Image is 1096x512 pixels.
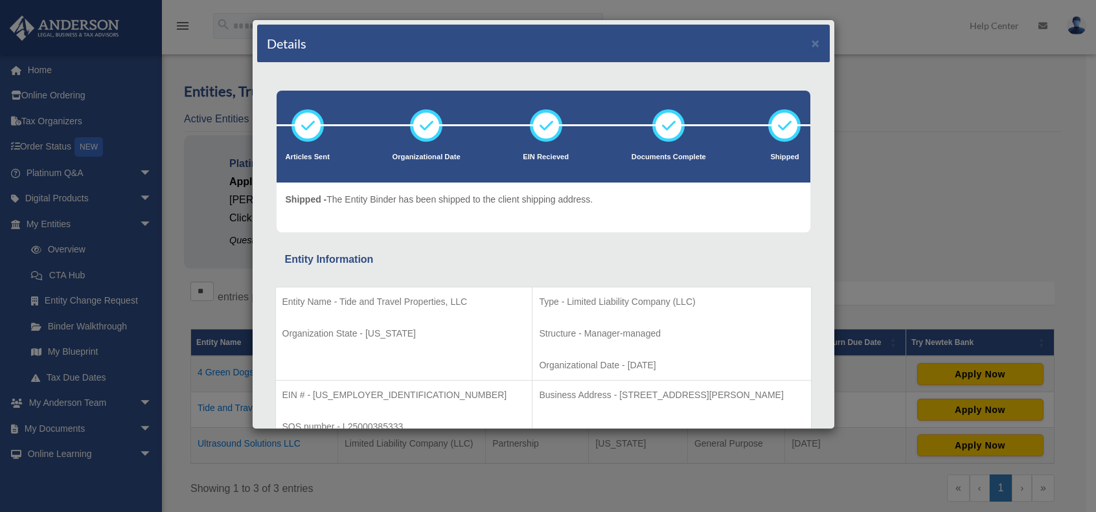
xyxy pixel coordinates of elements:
[393,151,461,164] p: Organizational Date
[539,387,804,403] p: Business Address - [STREET_ADDRESS][PERSON_NAME]
[282,326,526,342] p: Organization State - [US_STATE]
[267,34,306,52] h4: Details
[523,151,569,164] p: EIN Recieved
[632,151,706,164] p: Documents Complete
[285,250,802,269] div: Entity Information
[282,419,526,435] p: SOS number - L25000385333
[286,192,593,208] p: The Entity Binder has been shipped to the client shipping address.
[286,151,330,164] p: Articles Sent
[286,194,327,205] span: Shipped -
[539,294,804,310] p: Type - Limited Liability Company (LLC)
[812,36,820,50] button: ×
[539,357,804,373] p: Organizational Date - [DATE]
[282,387,526,403] p: EIN # - [US_EMPLOYER_IDENTIFICATION_NUMBER]
[539,326,804,342] p: Structure - Manager-managed
[768,151,801,164] p: Shipped
[282,294,526,310] p: Entity Name - Tide and Travel Properties, LLC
